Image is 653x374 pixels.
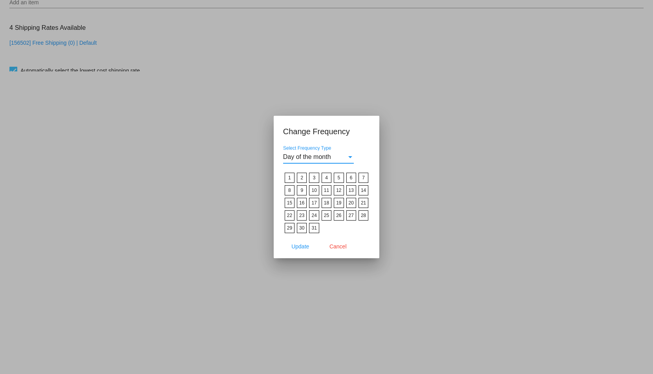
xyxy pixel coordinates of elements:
label: 14 [359,185,368,195]
label: 16 [297,198,307,208]
label: 5 [334,173,344,183]
label: 30 [297,223,307,233]
h1: Change Frequency [283,125,370,138]
label: 29 [285,223,294,233]
span: Cancel [329,243,347,250]
label: 6 [346,173,356,183]
label: 12 [334,185,344,195]
label: 24 [309,210,319,221]
label: 13 [346,185,356,195]
label: 22 [285,210,294,221]
label: 18 [322,198,331,208]
label: 25 [322,210,331,221]
label: 7 [359,173,368,183]
label: 28 [359,210,368,221]
button: Update [283,239,318,254]
label: 10 [309,185,319,195]
label: 31 [309,223,319,233]
label: 23 [297,210,307,221]
mat-select: Select Frequency Type [283,153,354,161]
span: Day of the month [283,153,331,160]
label: 20 [346,198,356,208]
label: 9 [297,185,307,195]
label: 27 [346,210,356,221]
label: 2 [297,173,307,183]
label: 8 [285,185,294,195]
label: 1 [285,173,294,183]
label: 11 [322,185,331,195]
label: 21 [359,198,368,208]
label: 3 [309,173,319,183]
label: 4 [322,173,331,183]
label: 19 [334,198,344,208]
button: Cancel [321,239,355,254]
label: 15 [285,198,294,208]
label: 26 [334,210,344,221]
label: 17 [309,198,319,208]
span: Update [291,243,309,250]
